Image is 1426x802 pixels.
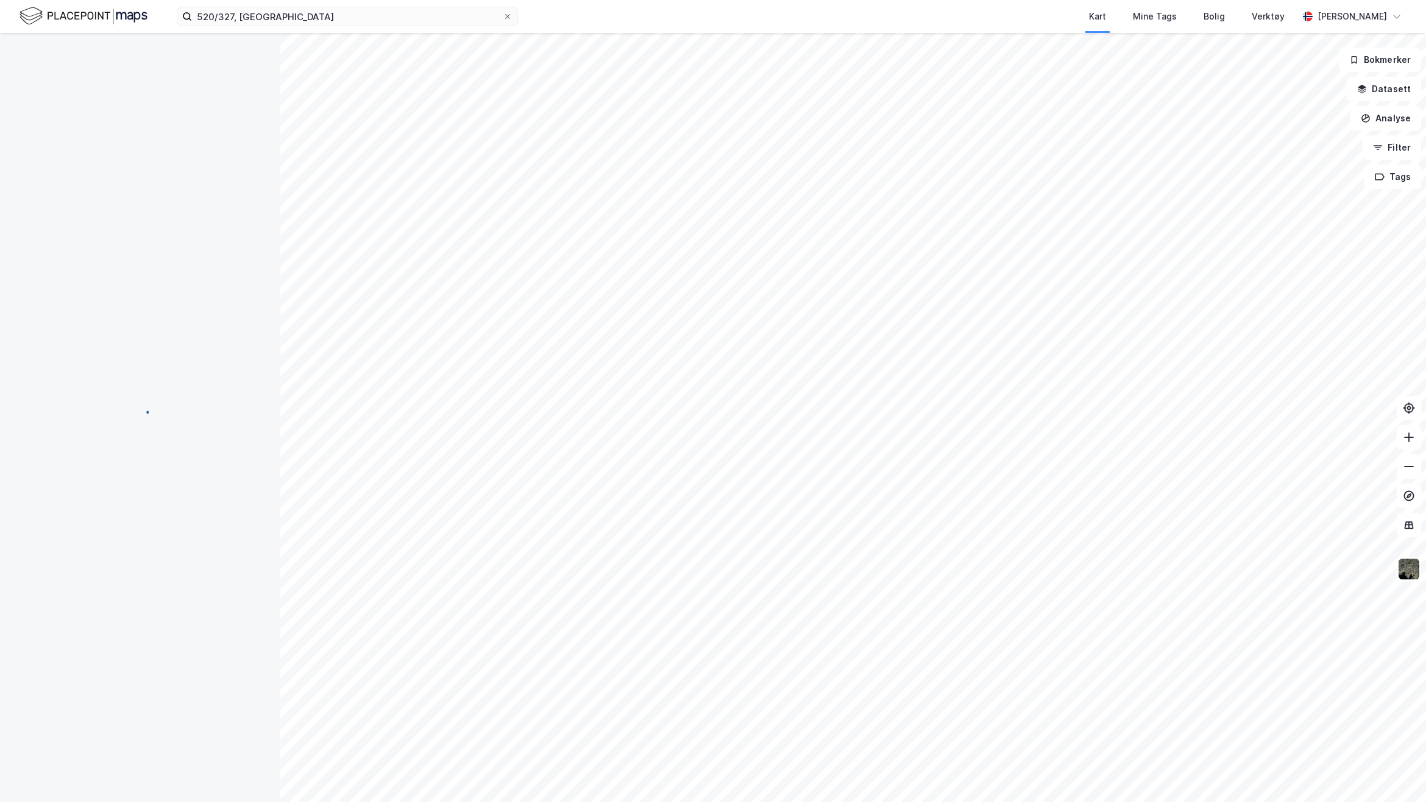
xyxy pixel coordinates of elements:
div: Mine Tags [1133,9,1177,24]
button: Analyse [1350,106,1421,131]
div: Kart [1089,9,1106,24]
input: Søk på adresse, matrikkel, gårdeiere, leietakere eller personer [192,7,503,26]
button: Filter [1363,135,1421,160]
button: Tags [1364,165,1421,189]
img: 9k= [1397,557,1421,581]
iframe: Chat Widget [1365,743,1426,802]
img: spinner.a6d8c91a73a9ac5275cf975e30b51cfb.svg [130,401,150,420]
button: Datasett [1347,77,1421,101]
div: Verktøy [1252,9,1285,24]
div: Bolig [1204,9,1225,24]
div: Kontrollprogram for chat [1365,743,1426,802]
div: [PERSON_NAME] [1318,9,1387,24]
img: logo.f888ab2527a4732fd821a326f86c7f29.svg [20,5,147,27]
button: Bokmerker [1339,48,1421,72]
